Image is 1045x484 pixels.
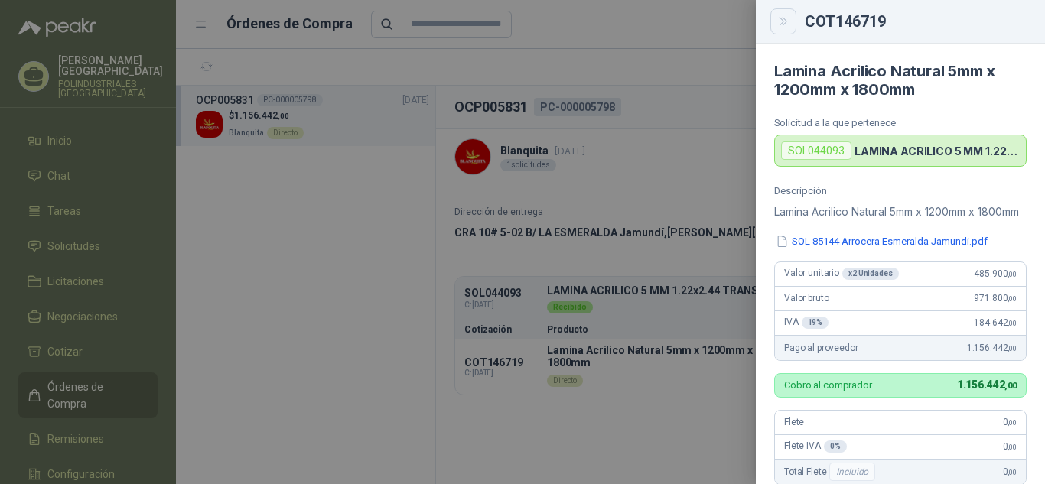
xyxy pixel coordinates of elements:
[957,378,1017,391] span: 1.156.442
[824,440,847,453] div: 0 %
[802,317,829,329] div: 19 %
[967,343,1017,353] span: 1.156.442
[774,185,1027,197] p: Descripción
[1008,443,1017,451] span: ,00
[829,463,875,481] div: Incluido
[774,62,1027,99] h4: Lamina Acrilico Natural 5mm x 1200mm x 1800mm
[1008,270,1017,278] span: ,00
[784,417,804,427] span: Flete
[855,145,1020,158] p: LAMINA ACRILICO 5 MM 1.22x2.44 TRANSPARENTE
[805,14,1027,29] div: COT146719
[1008,294,1017,303] span: ,00
[774,203,1027,221] p: Lamina Acrilico Natural 5mm x 1200mm x 1800mm
[842,268,899,280] div: x 2 Unidades
[784,440,847,453] span: Flete IVA
[784,463,878,481] span: Total Flete
[784,293,829,304] span: Valor bruto
[784,380,872,390] p: Cobro al comprador
[1008,344,1017,352] span: ,00
[784,268,899,280] span: Valor unitario
[784,343,858,353] span: Pago al proveedor
[1008,418,1017,427] span: ,00
[781,141,851,160] div: SOL044093
[774,117,1027,128] p: Solicitud a la que pertenece
[784,317,829,329] span: IVA
[1008,319,1017,327] span: ,00
[974,317,1017,328] span: 184.642
[1003,441,1017,452] span: 0
[774,233,989,249] button: SOL 85144 Arrocera Esmeralda Jamundi.pdf
[1004,381,1017,391] span: ,00
[1003,417,1017,427] span: 0
[1008,468,1017,476] span: ,00
[974,268,1017,279] span: 485.900
[974,293,1017,304] span: 971.800
[774,12,793,31] button: Close
[1003,466,1017,477] span: 0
